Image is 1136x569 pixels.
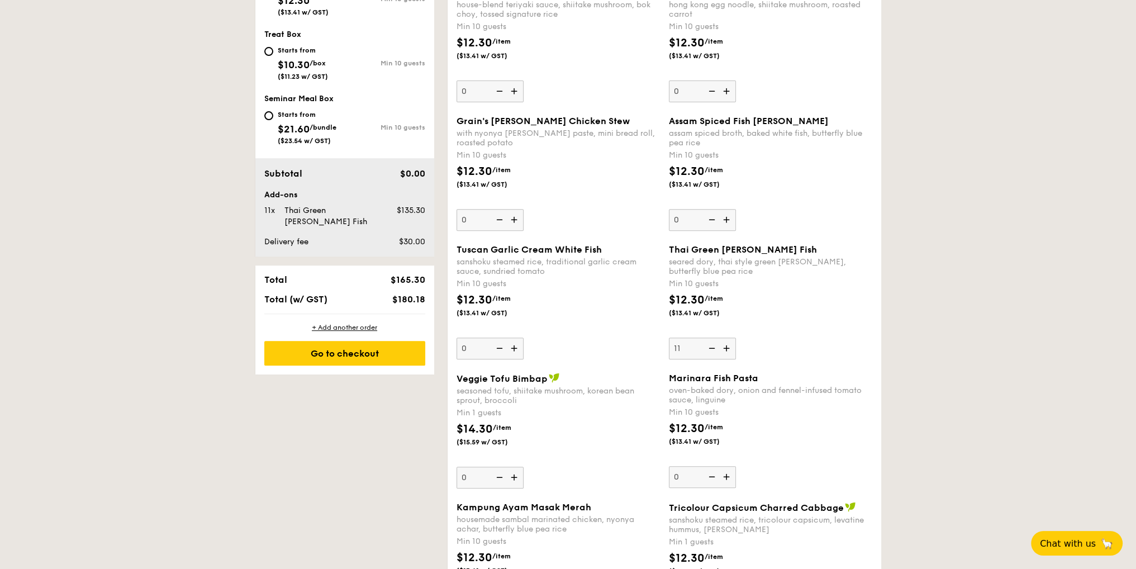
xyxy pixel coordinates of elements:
div: Starts from [278,110,336,119]
span: $21.60 [278,123,310,135]
img: icon-reduce.1d2dbef1.svg [702,80,719,102]
span: Kampung Ayam Masak Merah [457,502,591,513]
div: oven-baked dory, onion and fennel-infused tomato sauce, linguine [669,386,872,405]
span: $12.30 [457,551,492,565]
span: ($11.23 w/ GST) [278,73,328,80]
span: Subtotal [264,168,302,179]
div: sanshoku steamed rice, traditional garlic cream sauce, sundried tomato [457,257,660,276]
span: /item [493,424,511,432]
img: icon-reduce.1d2dbef1.svg [702,466,719,487]
span: $180.18 [392,294,425,305]
span: ($13.41 w/ GST) [457,51,533,60]
span: 🦙 [1100,537,1114,550]
span: ($13.41 w/ GST) [278,8,329,16]
img: icon-reduce.1d2dbef1.svg [702,209,719,230]
span: $10.30 [278,59,310,71]
span: ($13.41 w/ GST) [457,309,533,317]
input: Oven-Roasted Teriyaki Chickenhouse-blend teriyaki sauce, shiitake mushroom, bok choy, tossed sign... [457,80,524,102]
div: with nyonya [PERSON_NAME] paste, mini bread roll, roasted potato [457,129,660,148]
div: seasoned tofu, shiitake mushroom, korean bean sprout, broccoli [457,386,660,405]
div: seared dory, thai style green [PERSON_NAME], butterfly blue pea rice [669,257,872,276]
span: Tricolour Capsicum Charred Cabbage [669,502,844,513]
span: $30.00 [398,237,425,246]
div: Min 10 guests [345,59,425,67]
div: Min 10 guests [669,150,872,161]
img: icon-add.58712e84.svg [507,80,524,102]
span: Chat with us [1040,538,1096,549]
span: /item [492,295,511,302]
img: icon-reduce.1d2dbef1.svg [490,467,507,488]
div: Min 10 guests [669,278,872,290]
span: $12.30 [669,36,705,50]
div: sanshoku steamed rice, tricolour capsicum, levatine hummus, [PERSON_NAME] [669,515,872,534]
span: Marinara Fish Pasta [669,373,758,383]
span: $12.30 [669,422,705,435]
input: Tuscan Garlic Cream White Fishsanshoku steamed rice, traditional garlic cream sauce, sundried tom... [457,338,524,359]
div: housemade sambal marinated chicken, nyonya achar, butterfly blue pea rice [457,515,660,534]
img: icon-add.58712e84.svg [719,338,736,359]
div: + Add another order [264,323,425,332]
span: /item [705,166,723,174]
span: ($23.54 w/ GST) [278,137,331,145]
span: Thai Green [PERSON_NAME] Fish [669,244,817,255]
span: $12.30 [669,293,705,307]
div: 11x [260,205,280,216]
input: Assam Spiced Fish [PERSON_NAME]assam spiced broth, baked white fish, butterfly blue pea riceMin 1... [669,209,736,231]
span: $12.30 [457,293,492,307]
img: icon-add.58712e84.svg [507,338,524,359]
span: $12.30 [457,36,492,50]
div: Min 10 guests [457,278,660,290]
img: icon-add.58712e84.svg [507,467,524,488]
span: /item [705,553,723,561]
img: icon-vegan.f8ff3823.svg [845,502,856,512]
span: $0.00 [400,168,425,179]
input: Marinara Fish Pastaoven-baked dory, onion and fennel-infused tomato sauce, linguineMin 10 guests$... [669,466,736,488]
input: Hikari Miso Chicken [PERSON_NAME]hong kong egg noodle, shiitake mushroom, roasted carrotMin 10 gu... [669,80,736,102]
div: Min 10 guests [669,21,872,32]
input: Grain's [PERSON_NAME] Chicken Stewwith nyonya [PERSON_NAME] paste, mini bread roll, roasted potat... [457,209,524,231]
input: Starts from$10.30/box($11.23 w/ GST)Min 10 guests [264,47,273,56]
div: Min 10 guests [457,150,660,161]
div: Min 1 guests [457,407,660,419]
div: Add-ons [264,189,425,201]
div: Min 1 guests [669,537,872,548]
span: ($13.41 w/ GST) [669,309,745,317]
span: Assam Spiced Fish [PERSON_NAME] [669,116,829,126]
div: assam spiced broth, baked white fish, butterfly blue pea rice [669,129,872,148]
img: icon-reduce.1d2dbef1.svg [490,80,507,102]
div: Thai Green [PERSON_NAME] Fish [280,205,382,227]
span: ($13.41 w/ GST) [669,437,745,446]
input: Veggie Tofu Bimbapseasoned tofu, shiitake mushroom, korean bean sprout, broccoliMin 1 guests$14.3... [457,467,524,489]
span: $12.30 [669,165,705,178]
span: /item [492,37,511,45]
div: Min 10 guests [345,124,425,131]
span: $135.30 [396,206,425,215]
span: Treat Box [264,30,301,39]
span: /item [705,37,723,45]
img: icon-reduce.1d2dbef1.svg [490,338,507,359]
div: Min 10 guests [457,536,660,547]
input: Thai Green [PERSON_NAME] Fishseared dory, thai style green [PERSON_NAME], butterfly blue pea rice... [669,338,736,359]
img: icon-reduce.1d2dbef1.svg [490,209,507,230]
span: /bundle [310,124,336,131]
div: Starts from [278,46,328,55]
span: $12.30 [457,165,492,178]
div: Go to checkout [264,341,425,366]
span: ($13.41 w/ GST) [457,180,533,189]
span: /box [310,59,326,67]
div: Min 10 guests [669,407,872,418]
span: /item [492,166,511,174]
img: icon-add.58712e84.svg [719,209,736,230]
span: $12.30 [669,552,705,565]
img: icon-add.58712e84.svg [719,466,736,487]
span: /item [492,552,511,560]
img: icon-add.58712e84.svg [507,209,524,230]
button: Chat with us🦙 [1031,531,1123,556]
img: icon-add.58712e84.svg [719,80,736,102]
span: ($13.41 w/ GST) [669,51,745,60]
div: Min 10 guests [457,21,660,32]
span: /item [705,423,723,431]
span: Seminar Meal Box [264,94,334,103]
span: ($13.41 w/ GST) [669,180,745,189]
span: Total (w/ GST) [264,294,327,305]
